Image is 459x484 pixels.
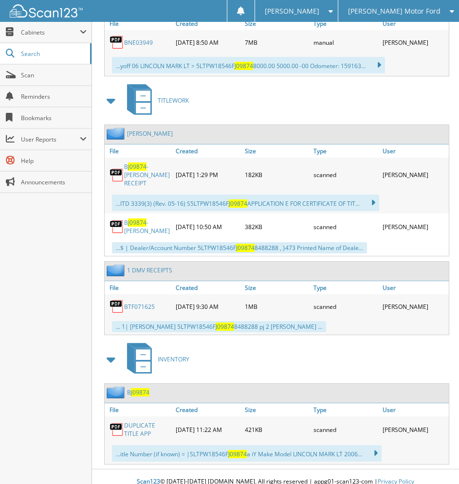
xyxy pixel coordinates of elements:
[380,144,449,158] a: User
[112,57,385,73] div: ...yoff 06 LINCOLN MARK LT = 5LTPW18546F 8000.00 5000.00 -00 Odometer: 159163...
[242,33,311,52] div: 7MB
[110,35,124,50] img: PDF.png
[380,17,449,30] a: User
[242,17,311,30] a: Size
[112,195,379,211] div: ...ITD 3339(3) (Rev. 05-16) S5LTPW18546F APPLICATION E FOR CERTIFICATE OF TIT...
[311,216,380,237] div: scanned
[107,264,127,276] img: folder2.png
[158,355,189,363] span: INVENTORY
[127,266,172,274] a: 1 DMV RECEIPTS
[112,321,326,332] div: ... 1| [PERSON_NAME] 5LTPW18546F 8488288 pj 2 [PERSON_NAME] ...
[265,8,319,14] span: [PERSON_NAME]
[110,168,124,182] img: PDF.png
[242,297,311,316] div: 1MB
[380,216,449,237] div: [PERSON_NAME]
[228,450,247,458] span: J09874
[380,419,449,440] div: [PERSON_NAME]
[21,71,87,79] span: Scan
[124,162,171,187] a: BJ09874-[PERSON_NAME] RECEIPT
[112,242,367,253] div: ...$ | Dealer/Account Number 5LTPW18546F 8488288 , }473 Printed Name of Deale...
[380,33,449,52] div: [PERSON_NAME]
[173,297,242,316] div: [DATE] 9:30 AM
[173,419,242,440] div: [DATE] 11:22 AM
[21,50,85,58] span: Search
[236,244,255,252] span: J09874
[173,17,242,30] a: Created
[380,403,449,416] a: User
[124,421,171,438] a: DUPLICATE TITLE APP
[107,127,127,140] img: folder2.png
[380,281,449,294] a: User
[124,38,153,47] a: BNE03949
[105,403,173,416] a: File
[21,114,87,122] span: Bookmarks
[128,162,147,171] span: J09874
[112,445,382,462] div: ...itle Number (if known) = |SLTPW18546F a iY Make Model LINCOLN MARK LT 2006...
[21,92,87,101] span: Reminders
[173,144,242,158] a: Created
[21,135,80,143] span: User Reports
[21,28,80,36] span: Cabinets
[311,144,380,158] a: Type
[242,403,311,416] a: Size
[235,62,253,70] span: J09874
[121,81,189,120] a: TITLEWORK
[173,403,242,416] a: Created
[410,437,459,484] iframe: Chat Widget
[127,129,173,138] a: [PERSON_NAME]
[110,299,124,314] img: PDF.png
[131,388,149,396] span: J09874
[127,388,149,396] a: BJ09874
[173,160,242,190] div: [DATE] 1:29 PM
[124,303,155,311] a: BTF071625
[242,144,311,158] a: Size
[242,160,311,190] div: 182KB
[311,33,380,52] div: manual
[158,96,189,105] span: TITLEWORK
[242,216,311,237] div: 382KB
[110,422,124,437] img: PDF.png
[105,281,173,294] a: File
[311,419,380,440] div: scanned
[107,386,127,398] img: folder2.png
[242,419,311,440] div: 421KB
[21,178,87,186] span: Announcements
[380,297,449,316] div: [PERSON_NAME]
[216,323,234,331] span: J09874
[173,33,242,52] div: [DATE] 8:50 AM
[380,160,449,190] div: [PERSON_NAME]
[173,216,242,237] div: [DATE] 10:50 AM
[21,157,87,165] span: Help
[311,281,380,294] a: Type
[311,297,380,316] div: scanned
[110,219,124,234] img: PDF.png
[105,17,173,30] a: File
[311,17,380,30] a: Type
[128,218,147,227] span: J09874
[311,160,380,190] div: scanned
[242,281,311,294] a: Size
[229,199,247,208] span: J09874
[124,218,171,235] a: BJ09874-[PERSON_NAME]
[311,403,380,416] a: Type
[173,281,242,294] a: Created
[121,340,189,378] a: INVENTORY
[348,8,441,14] span: [PERSON_NAME] Motor Ford
[105,144,173,158] a: File
[10,4,83,18] img: scan123-logo-white.svg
